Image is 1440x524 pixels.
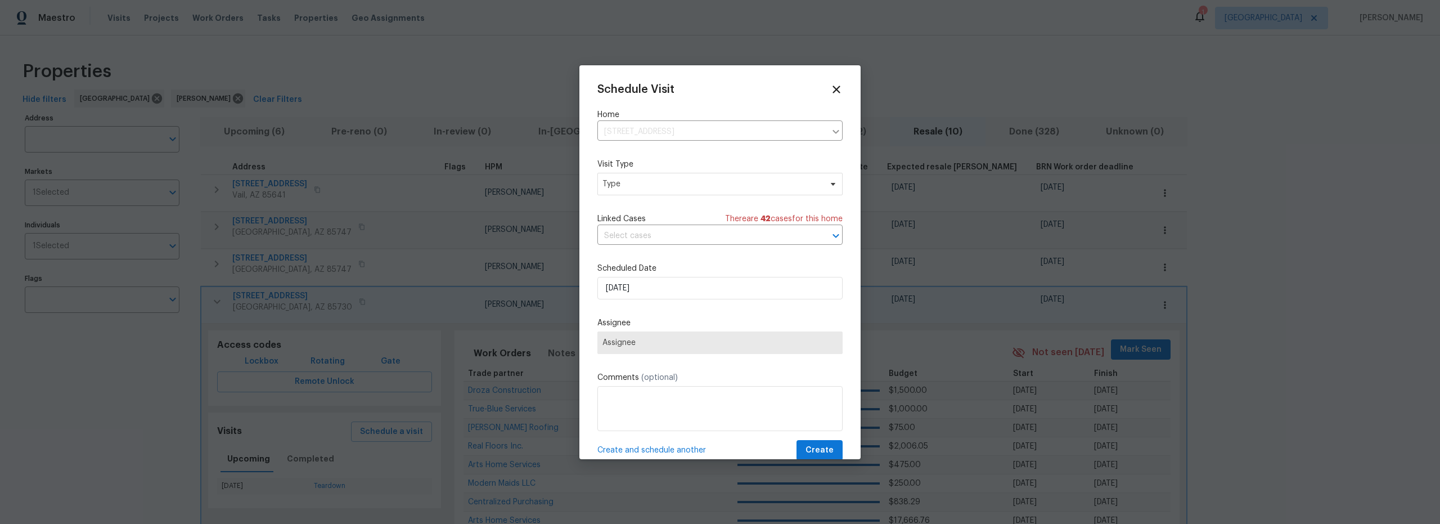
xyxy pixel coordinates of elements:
[597,372,843,383] label: Comments
[597,159,843,170] label: Visit Type
[597,277,843,299] input: M/D/YYYY
[760,215,771,223] span: 42
[828,228,844,244] button: Open
[597,213,646,225] span: Linked Cases
[597,109,843,120] label: Home
[597,317,843,329] label: Assignee
[641,374,678,382] span: (optional)
[602,338,838,347] span: Assignee
[602,178,821,190] span: Type
[830,83,843,96] span: Close
[597,445,706,456] span: Create and schedule another
[597,84,674,95] span: Schedule Visit
[796,440,843,461] button: Create
[597,123,826,141] input: Enter in an address
[725,213,843,225] span: There are case s for this home
[597,263,843,274] label: Scheduled Date
[805,444,834,458] span: Create
[597,227,811,245] input: Select cases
